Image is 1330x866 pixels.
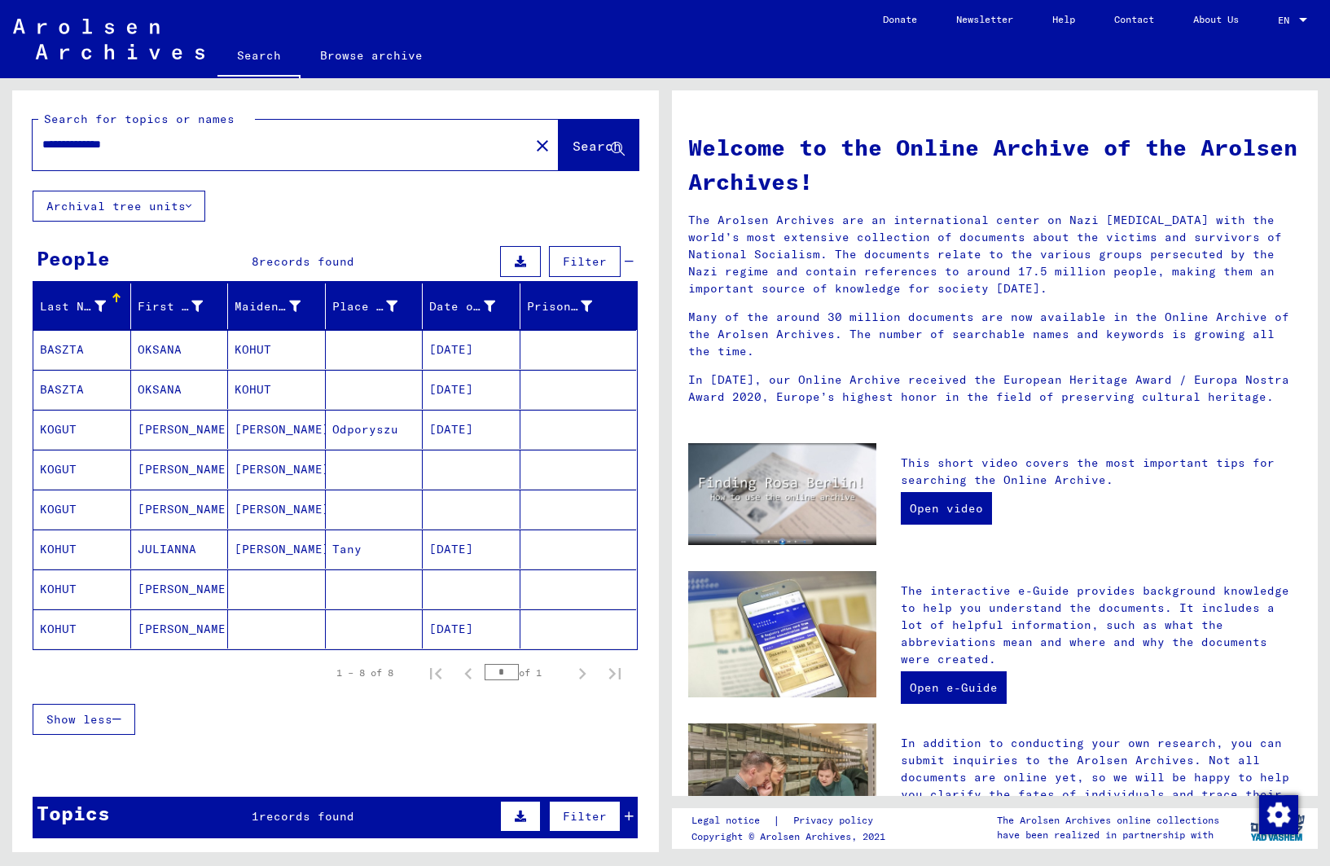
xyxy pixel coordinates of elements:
[429,298,495,315] div: Date of Birth
[40,293,130,319] div: Last Name
[563,809,607,824] span: Filter
[33,450,131,489] mat-cell: KOGUT
[33,490,131,529] mat-cell: KOGUT
[901,671,1007,704] a: Open e-Guide
[37,798,110,828] div: Topics
[599,657,631,689] button: Last page
[423,609,520,648] mat-cell: [DATE]
[326,284,424,329] mat-header-cell: Place of Birth
[228,450,326,489] mat-cell: [PERSON_NAME]
[131,450,229,489] mat-cell: [PERSON_NAME]
[559,120,639,170] button: Search
[423,284,520,329] mat-header-cell: Date of Birth
[336,666,393,680] div: 1 – 8 of 8
[131,490,229,529] mat-cell: [PERSON_NAME]
[228,410,326,449] mat-cell: [PERSON_NAME]
[901,735,1301,820] p: In addition to conducting your own research, you can submit inquiries to the Arolsen Archives. No...
[33,609,131,648] mat-cell: KOHUT
[228,490,326,529] mat-cell: [PERSON_NAME]
[332,298,398,315] div: Place of Birth
[997,813,1219,828] p: The Arolsen Archives online collections
[549,246,621,277] button: Filter
[131,530,229,569] mat-cell: JULIANNA
[33,704,135,735] button: Show less
[688,130,1302,199] h1: Welcome to the Online Archive of the Arolsen Archives!
[33,284,131,329] mat-header-cell: Last Name
[526,129,559,161] button: Clear
[235,293,325,319] div: Maiden Name
[688,212,1302,297] p: The Arolsen Archives are an international center on Nazi [MEDICAL_DATA] with the world’s most ext...
[252,254,259,269] span: 8
[33,569,131,609] mat-cell: KOHUT
[429,293,520,319] div: Date of Birth
[131,569,229,609] mat-cell: [PERSON_NAME]
[485,665,566,680] div: of 1
[33,370,131,409] mat-cell: BASZTA
[252,809,259,824] span: 1
[452,657,485,689] button: Previous page
[40,298,106,315] div: Last Name
[1278,15,1296,26] span: EN
[301,36,442,75] a: Browse archive
[46,712,112,727] span: Show less
[33,330,131,369] mat-cell: BASZTA
[688,723,876,849] img: inquiries.jpg
[33,410,131,449] mat-cell: KOGUT
[780,812,893,829] a: Privacy policy
[131,370,229,409] mat-cell: OKSANA
[228,330,326,369] mat-cell: KOHUT
[423,410,520,449] mat-cell: [DATE]
[688,443,876,546] img: video.jpg
[228,284,326,329] mat-header-cell: Maiden Name
[326,410,424,449] mat-cell: Odporyszu
[691,812,893,829] div: |
[423,530,520,569] mat-cell: [DATE]
[235,298,301,315] div: Maiden Name
[33,191,205,222] button: Archival tree units
[997,828,1219,842] p: have been realized in partnership with
[688,309,1302,360] p: Many of the around 30 million documents are now available in the Online Archive of the Arolsen Ar...
[37,244,110,273] div: People
[688,371,1302,406] p: In [DATE], our Online Archive received the European Heritage Award / Europa Nostra Award 2020, Eu...
[688,571,876,697] img: eguide.jpg
[131,330,229,369] mat-cell: OKSANA
[131,609,229,648] mat-cell: [PERSON_NAME]
[901,582,1301,668] p: The interactive e-Guide provides background knowledge to help you understand the documents. It in...
[691,829,893,844] p: Copyright © Arolsen Archives, 2021
[1259,795,1298,834] img: Change consent
[332,293,423,319] div: Place of Birth
[259,809,354,824] span: records found
[131,410,229,449] mat-cell: [PERSON_NAME]
[33,530,131,569] mat-cell: KOHUT
[566,657,599,689] button: Next page
[228,370,326,409] mat-cell: KOHUT
[691,812,773,829] a: Legal notice
[259,254,354,269] span: records found
[549,801,621,832] button: Filter
[423,370,520,409] mat-cell: [DATE]
[901,492,992,525] a: Open video
[217,36,301,78] a: Search
[138,298,204,315] div: First Name
[533,136,552,156] mat-icon: close
[901,455,1301,489] p: This short video covers the most important tips for searching the Online Archive.
[326,530,424,569] mat-cell: Tany
[527,298,593,315] div: Prisoner #
[419,657,452,689] button: First page
[573,138,621,154] span: Search
[131,284,229,329] mat-header-cell: First Name
[13,19,204,59] img: Arolsen_neg.svg
[1247,807,1308,848] img: yv_logo.png
[228,530,326,569] mat-cell: [PERSON_NAME]
[423,330,520,369] mat-cell: [DATE]
[138,293,228,319] div: First Name
[44,112,235,126] mat-label: Search for topics or names
[520,284,637,329] mat-header-cell: Prisoner #
[563,254,607,269] span: Filter
[527,293,617,319] div: Prisoner #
